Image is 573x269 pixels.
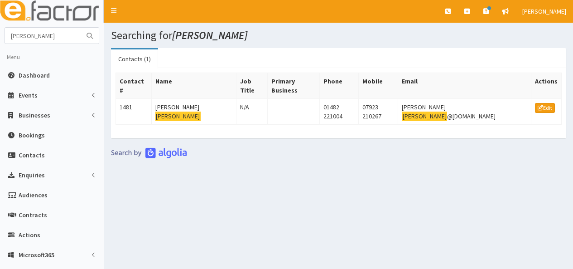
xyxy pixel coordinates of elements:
[402,112,447,121] mark: [PERSON_NAME]
[19,71,50,79] span: Dashboard
[236,73,267,99] th: Job Title
[358,99,398,125] td: 07923 210267
[236,99,267,125] td: N/A
[522,7,566,15] span: [PERSON_NAME]
[19,151,45,159] span: Contacts
[398,73,531,99] th: Email
[19,191,48,199] span: Audiences
[19,231,40,239] span: Actions
[172,28,247,42] i: [PERSON_NAME]
[116,73,152,99] th: Contact #
[19,251,54,259] span: Microsoft365
[151,99,236,125] td: [PERSON_NAME]
[19,171,45,179] span: Enquiries
[155,112,201,121] mark: [PERSON_NAME]
[116,99,152,125] td: 1481
[111,49,158,68] a: Contacts (1)
[19,131,45,139] span: Bookings
[111,147,187,158] img: search-by-algolia-light-background.png
[535,103,555,113] a: Edit
[319,73,358,99] th: Phone
[267,73,319,99] th: Primary Business
[358,73,398,99] th: Mobile
[5,28,81,44] input: Search...
[319,99,358,125] td: 01482 221004
[151,73,236,99] th: Name
[111,29,566,41] h1: Searching for
[19,111,50,119] span: Businesses
[19,211,47,219] span: Contracts
[19,91,38,99] span: Events
[398,99,531,125] td: [PERSON_NAME] @[DOMAIN_NAME]
[531,73,561,99] th: Actions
